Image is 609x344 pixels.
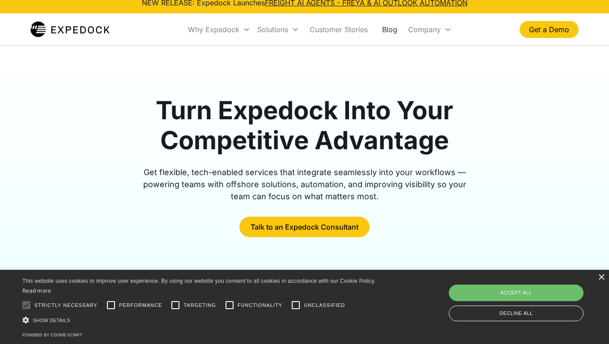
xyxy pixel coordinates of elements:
[22,287,51,294] a: Read more
[449,285,583,301] div: Accept all
[34,302,98,309] span: Strictly necessary
[22,315,389,325] div: Show details
[598,274,605,281] div: Close
[30,21,110,38] a: home
[119,302,162,309] span: Performance
[30,21,110,38] img: Expedock Logo
[183,302,216,309] span: Targeting
[304,302,345,309] span: Unclassified
[22,332,82,337] a: Powered by cookie-script
[33,318,70,323] span: Show details
[564,301,609,344] iframe: Chat Widget
[238,302,282,309] span: Functionality
[375,14,405,45] a: Blog
[520,21,579,38] a: Get a Demo
[405,14,455,45] div: Company
[449,306,583,321] div: Decline all
[133,96,477,155] h1: Turn Expedock Into Your Competitive Advantage
[408,25,441,34] div: Company
[184,14,254,45] div: Why Expedock
[302,14,375,45] a: Customer Stories
[254,14,302,45] div: Solutions
[239,217,370,237] a: Talk to an Expedock Consultant
[257,25,288,34] div: Solutions
[188,25,239,34] div: Why Expedock
[22,278,375,284] span: This website uses cookies to improve user experience. By using our website you consent to all coo...
[133,166,477,202] div: Get flexible, tech-enabled services that integrate seamlessly into your workflows — powering team...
